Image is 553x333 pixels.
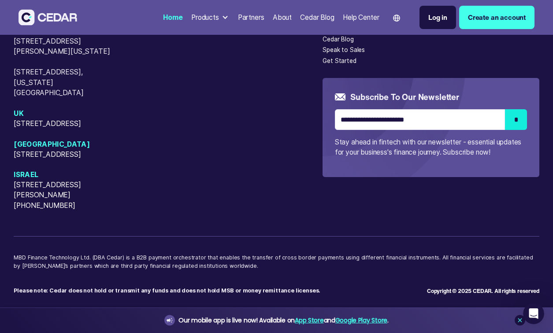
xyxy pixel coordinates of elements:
[14,180,121,210] span: [STREET_ADDRESS][PERSON_NAME][PHONE_NUMBER]
[323,45,365,55] a: Speak to Sales
[14,149,121,159] span: [STREET_ADDRESS]
[339,8,382,27] a: Help Center
[350,91,459,103] h5: Subscribe to our newsletter
[523,303,544,324] iframe: Intercom live chat
[419,6,456,29] a: Log in
[160,8,186,27] a: Home
[300,12,334,22] div: Cedar Blog
[269,8,295,27] a: About
[238,12,264,22] div: Partners
[393,15,400,22] img: world icon
[14,67,121,98] span: [STREET_ADDRESS], [US_STATE][GEOGRAPHIC_DATA]
[428,12,447,22] div: Log in
[14,139,121,149] span: [GEOGRAPHIC_DATA]
[14,278,427,295] p: ‍
[14,36,121,57] span: [STREET_ADDRESS][PERSON_NAME][US_STATE]
[273,12,292,22] div: About
[14,118,121,129] span: [STREET_ADDRESS]
[323,56,356,66] a: Get Started
[178,315,388,326] div: Our mobile app is live now! Available on and .
[14,287,320,294] strong: Please note: Cedar does not hold or transmit any funds and does not hold MSB or money remittance ...
[166,317,173,324] img: announcement
[297,8,338,27] a: Cedar Blog
[234,8,267,27] a: Partners
[14,254,539,278] p: MBD Finance Technology Ltd. (DBA Cedar) is a B2B payment orchestrator that enables the transfer o...
[14,170,121,180] span: Israel
[335,316,387,325] a: Google Play Store
[163,12,182,22] div: Home
[191,12,219,22] div: Products
[427,287,539,295] div: Copyright © 2025 CEDAR. All rights reserved
[335,137,527,158] p: Stay ahead in fintech with our newsletter - essential updates for your business's finance journey...
[14,108,121,118] span: UK
[343,12,379,22] div: Help Center
[188,9,233,26] div: Products
[323,35,353,44] a: Cedar Blog
[459,6,534,29] a: Create an account
[335,91,527,158] form: Email Form
[295,316,323,325] a: App Store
